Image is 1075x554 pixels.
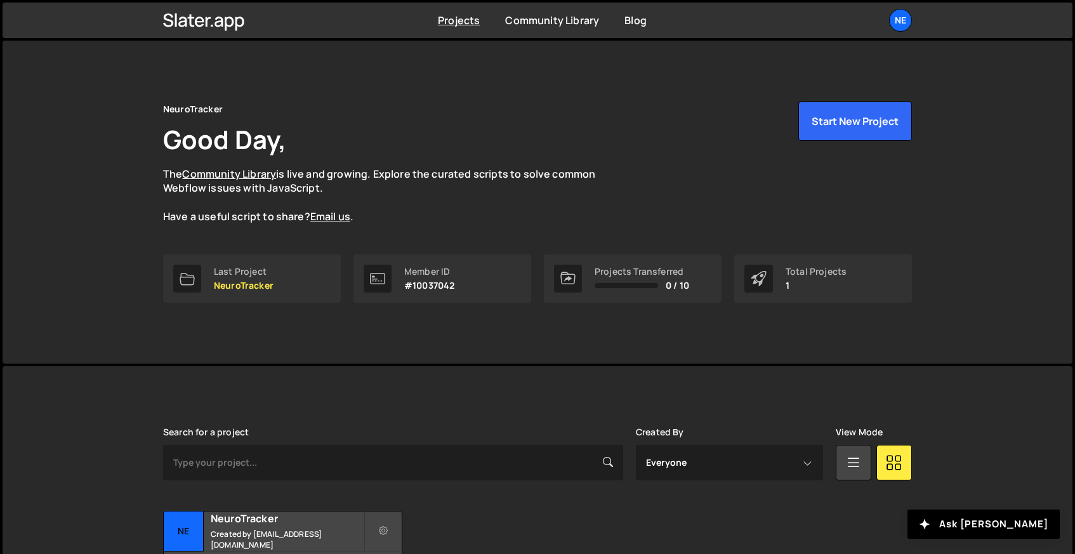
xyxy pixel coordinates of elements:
div: NeuroTracker [163,102,223,117]
div: Projects Transferred [595,267,689,277]
div: Member ID [404,267,454,277]
a: Ne [889,9,912,32]
button: Ask [PERSON_NAME] [907,510,1060,539]
a: Community Library [505,13,599,27]
div: Ne [164,511,204,551]
label: Created By [636,427,684,437]
a: Community Library [182,167,276,181]
input: Type your project... [163,445,623,480]
a: Projects [438,13,480,27]
h2: NeuroTracker [211,511,364,525]
label: Search for a project [163,427,249,437]
p: #10037042 [404,280,454,291]
a: Blog [624,13,647,27]
span: 0 / 10 [666,280,689,291]
h1: Good Day, [163,122,286,157]
label: View Mode [836,427,883,437]
div: Last Project [214,267,274,277]
p: The is live and growing. Explore the curated scripts to solve common Webflow issues with JavaScri... [163,167,620,224]
p: NeuroTracker [214,280,274,291]
p: 1 [786,280,847,291]
a: Last Project NeuroTracker [163,254,341,303]
div: Total Projects [786,267,847,277]
button: Start New Project [798,102,912,141]
small: Created by [EMAIL_ADDRESS][DOMAIN_NAME] [211,529,364,550]
a: Email us [310,209,350,223]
